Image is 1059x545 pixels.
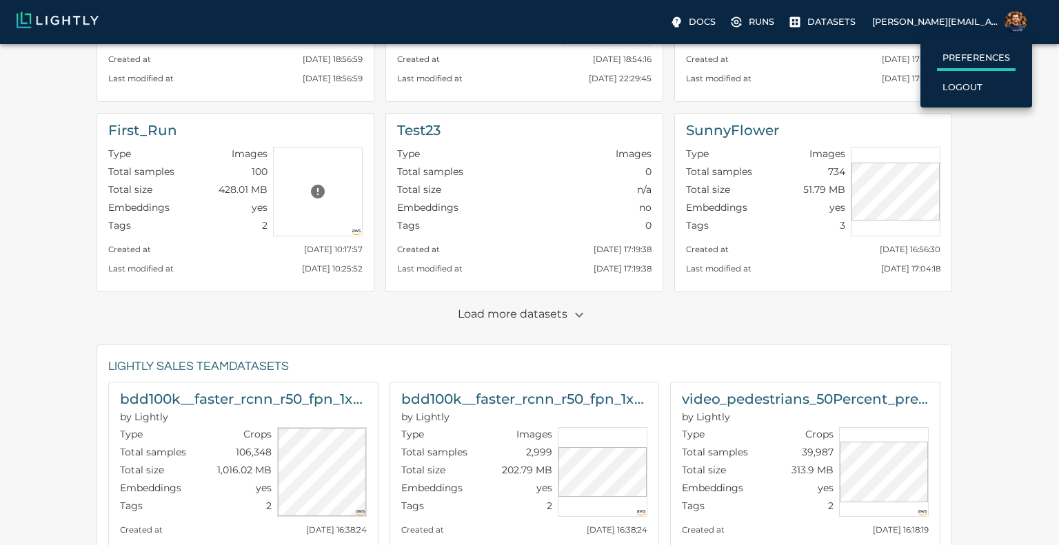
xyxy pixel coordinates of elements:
a: Logout [937,76,1016,98]
p: Logout [942,81,982,94]
p: Preferences [942,51,1010,64]
label: Logout [937,76,988,98]
label: Preferences [937,47,1016,71]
